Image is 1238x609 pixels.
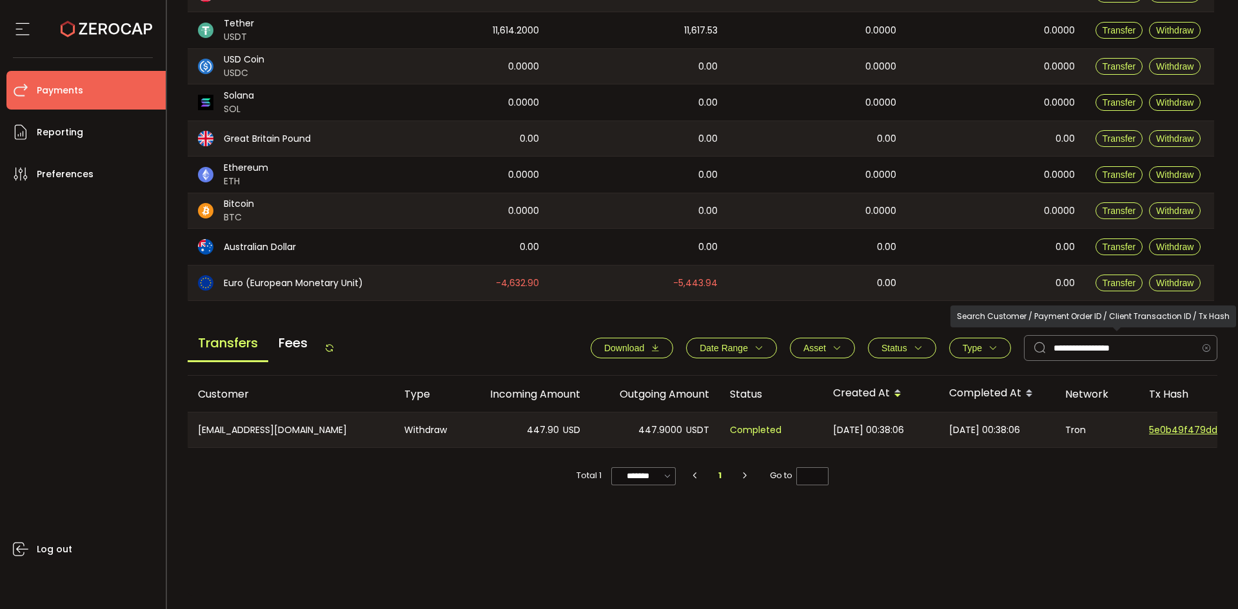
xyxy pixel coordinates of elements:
[770,467,829,485] span: Go to
[508,168,539,182] span: 0.0000
[700,343,748,353] span: Date Range
[823,383,939,405] div: Created At
[1149,166,1201,183] button: Withdraw
[803,343,826,353] span: Asset
[224,66,264,80] span: USDC
[868,338,936,358] button: Status
[188,412,394,447] div: [EMAIL_ADDRESS][DOMAIN_NAME]
[865,59,896,74] span: 0.0000
[684,23,718,38] span: 11,617.53
[508,95,539,110] span: 0.0000
[949,338,1011,358] button: Type
[950,305,1236,327] div: Search Customer / Payment Order ID / Client Transaction ID / Tx Hash
[1156,278,1194,288] span: Withdraw
[790,338,855,358] button: Asset
[37,123,83,142] span: Reporting
[224,175,268,188] span: ETH
[224,102,254,116] span: SOL
[198,275,213,291] img: eur_portfolio.svg
[508,204,539,218] span: 0.0000
[949,423,1020,438] span: [DATE] 00:38:06
[493,23,539,38] span: 11,614.2000
[462,387,591,401] div: Incoming Amount
[963,343,982,353] span: Type
[1103,206,1136,216] span: Transfer
[1056,276,1075,291] span: 0.00
[37,81,83,100] span: Payments
[865,204,896,218] span: 0.0000
[576,467,602,485] span: Total 1
[224,89,254,102] span: Solana
[1056,240,1075,255] span: 0.00
[1103,25,1136,35] span: Transfer
[224,53,264,66] span: USD Coin
[1096,58,1143,75] button: Transfer
[698,95,718,110] span: 0.00
[1056,131,1075,146] span: 0.00
[1096,238,1143,255] button: Transfer
[833,423,904,438] span: [DATE] 00:38:06
[1103,97,1136,108] span: Transfer
[1044,95,1075,110] span: 0.0000
[686,423,709,438] span: USDT
[939,383,1055,405] div: Completed At
[1096,275,1143,291] button: Transfer
[865,168,896,182] span: 0.0000
[698,204,718,218] span: 0.00
[698,59,718,74] span: 0.00
[1096,202,1143,219] button: Transfer
[268,325,318,360] span: Fees
[224,30,254,44] span: USDT
[224,132,311,146] span: Great Britain Pound
[698,131,718,146] span: 0.00
[37,540,72,559] span: Log out
[1156,25,1194,35] span: Withdraw
[1156,206,1194,216] span: Withdraw
[508,59,539,74] span: 0.0000
[1096,130,1143,147] button: Transfer
[198,23,213,38] img: usdt_portfolio.svg
[877,276,896,291] span: 0.00
[198,239,213,255] img: aud_portfolio.svg
[1103,278,1136,288] span: Transfer
[1044,23,1075,38] span: 0.0000
[198,95,213,110] img: sol_portfolio.png
[1149,238,1201,255] button: Withdraw
[1156,97,1194,108] span: Withdraw
[1174,547,1238,609] iframe: Chat Widget
[1156,242,1194,252] span: Withdraw
[224,240,296,254] span: Australian Dollar
[591,387,720,401] div: Outgoing Amount
[1044,59,1075,74] span: 0.0000
[1149,275,1201,291] button: Withdraw
[1055,387,1139,401] div: Network
[1096,94,1143,111] button: Transfer
[224,17,254,30] span: Tether
[1103,133,1136,144] span: Transfer
[1096,22,1143,39] button: Transfer
[1055,412,1139,447] div: Tron
[591,338,673,358] button: Download
[1103,169,1136,180] span: Transfer
[730,423,781,438] span: Completed
[224,197,254,211] span: Bitcoin
[673,276,718,291] span: -5,443.94
[638,423,682,438] span: 447.9000
[698,168,718,182] span: 0.00
[720,387,823,401] div: Status
[1156,133,1194,144] span: Withdraw
[1149,58,1201,75] button: Withdraw
[877,131,896,146] span: 0.00
[520,131,539,146] span: 0.00
[881,343,907,353] span: Status
[865,95,896,110] span: 0.0000
[1156,169,1194,180] span: Withdraw
[1149,94,1201,111] button: Withdraw
[188,325,268,362] span: Transfers
[224,211,254,224] span: BTC
[224,276,363,290] span: Euro (European Monetary Unit)
[1044,204,1075,218] span: 0.0000
[1103,61,1136,72] span: Transfer
[1149,202,1201,219] button: Withdraw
